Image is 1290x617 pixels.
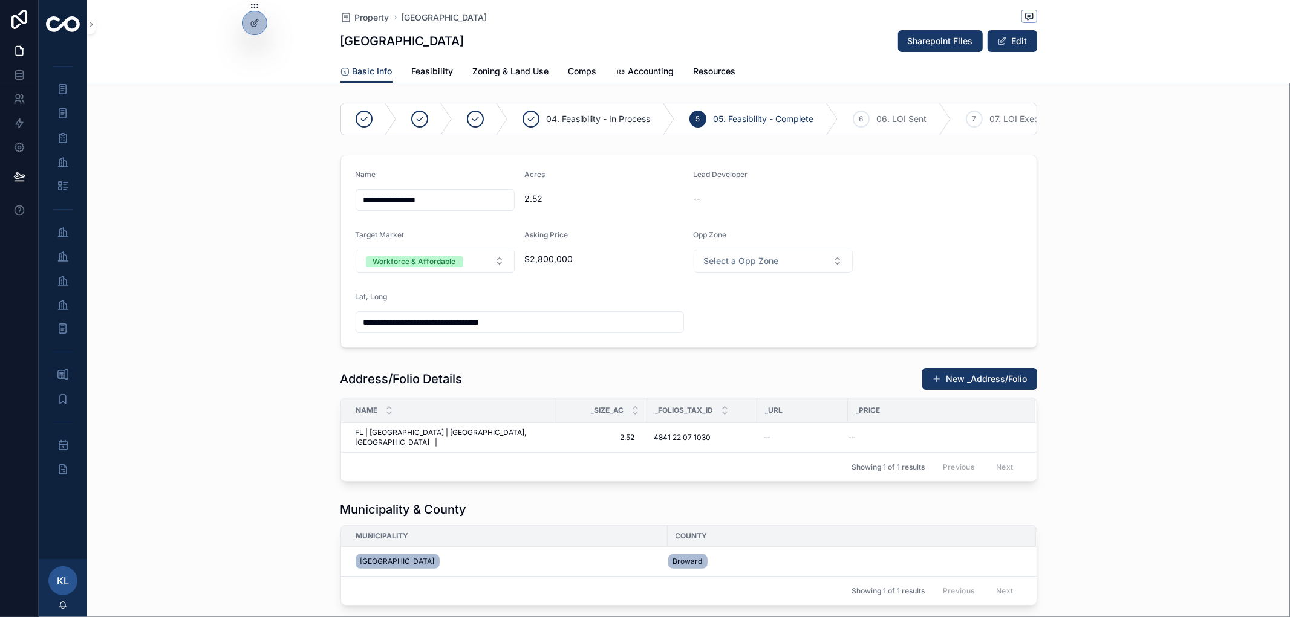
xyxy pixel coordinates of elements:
[764,433,772,442] span: --
[764,433,841,442] a: --
[564,428,640,447] a: 2.52
[676,531,708,541] span: County
[972,114,976,124] span: 7
[694,65,736,77] span: Resources
[616,60,674,85] a: Accounting
[356,292,388,301] span: Lat, Long
[356,405,378,415] span: Name
[765,405,783,415] span: _URL
[340,11,389,24] a: Property
[898,30,983,52] button: Sharepoint Files
[46,16,80,32] img: App logo
[694,193,701,205] span: --
[340,370,463,387] h1: Address/Folio Details
[673,557,703,566] span: Broward
[360,557,435,566] span: [GEOGRAPHIC_DATA]
[340,501,467,518] h1: Municipality & County
[524,193,684,205] span: 2.52
[668,552,1021,571] a: Broward
[849,433,856,442] span: --
[373,256,456,267] div: Workforce & Affordable
[704,255,779,267] span: Select a Opp Zone
[524,170,545,179] span: Acres
[852,462,925,472] span: Showing 1 of 1 results
[356,250,515,273] button: Select Button
[859,114,863,124] span: 6
[922,368,1037,390] button: New _Address/Folio
[654,433,711,442] span: 4841 22 07 1030
[654,433,750,442] a: 4841 22 07 1030
[856,405,881,415] span: _Price
[849,433,1021,442] a: --
[356,552,660,571] a: [GEOGRAPHIC_DATA]
[694,230,727,239] span: Opp Zone
[355,11,389,24] span: Property
[356,170,376,179] span: Name
[908,35,973,47] span: Sharepoint Files
[524,230,568,239] span: Asking Price
[402,11,487,24] a: [GEOGRAPHIC_DATA]
[356,230,405,239] span: Target Market
[473,60,549,85] a: Zoning & Land Use
[340,33,464,50] h1: [GEOGRAPHIC_DATA]
[568,65,597,77] span: Comps
[356,531,409,541] span: Municipality
[990,113,1058,125] span: 07. LOI Executed
[591,405,624,415] span: _Size_AC
[852,586,925,596] span: Showing 1 of 1 results
[412,65,454,77] span: Feasibility
[568,60,597,85] a: Comps
[655,405,714,415] span: _Folios_Tax_Id
[628,65,674,77] span: Accounting
[547,113,651,125] span: 04. Feasibility - In Process
[694,170,748,179] span: Lead Developer
[694,250,853,273] button: Select Button
[988,30,1037,52] button: Edit
[412,60,454,85] a: Feasibility
[568,433,635,442] span: 2.52
[39,48,87,496] div: scrollable content
[524,253,684,265] span: $2,800,000
[57,573,69,588] span: KL
[695,114,700,124] span: 5
[714,113,814,125] span: 05. Feasibility - Complete
[353,65,393,77] span: Basic Info
[694,60,736,85] a: Resources
[340,60,393,83] a: Basic Info
[877,113,927,125] span: 06. LOI Sent
[366,255,463,267] button: Unselect WORKFORCE_AFFORDABLE
[356,428,549,447] a: FL | [GEOGRAPHIC_DATA] | [GEOGRAPHIC_DATA], [GEOGRAPHIC_DATA] |
[473,65,549,77] span: Zoning & Land Use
